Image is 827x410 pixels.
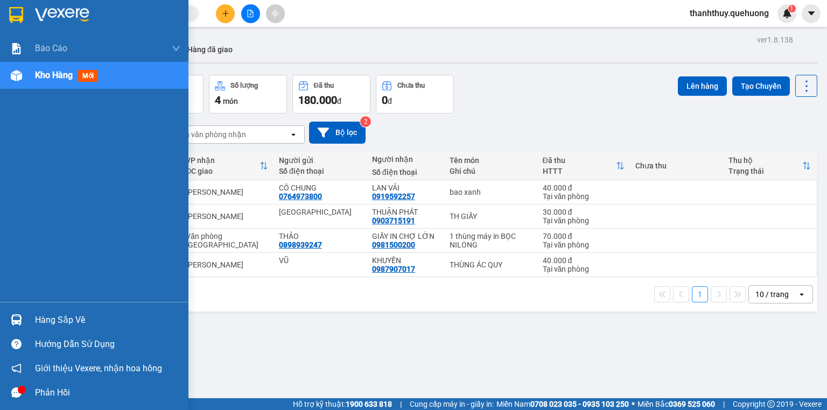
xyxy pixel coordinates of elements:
[681,6,777,20] span: thanhthuy.quehuong
[728,156,802,165] div: Thu hộ
[410,398,494,410] span: Cung cấp máy in - giấy in:
[9,7,23,23] img: logo-vxr
[337,97,341,105] span: đ
[372,232,439,241] div: GIẤY IN CHỢ LỚN
[543,256,625,265] div: 40.000 đ
[732,76,790,96] button: Tạo Chuyến
[223,97,238,105] span: món
[450,188,532,196] div: bao xanh
[788,5,796,12] sup: 1
[372,192,415,201] div: 0919592257
[797,290,806,299] svg: open
[397,82,425,89] div: Chưa thu
[266,4,285,23] button: aim
[35,312,180,328] div: Hàng sắp về
[450,212,532,221] div: TH GIẤY
[35,385,180,401] div: Phản hồi
[11,70,22,81] img: warehouse-icon
[11,363,22,373] span: notification
[11,314,22,326] img: warehouse-icon
[241,4,260,23] button: file-add
[807,9,816,18] span: caret-down
[35,41,67,55] span: Báo cáo
[802,4,821,23] button: caret-down
[496,398,629,410] span: Miền Nam
[530,400,629,408] strong: 0708 023 035 - 0935 103 250
[692,286,708,302] button: 1
[35,70,73,80] span: Kho hàng
[271,10,279,17] span: aim
[372,256,439,265] div: KHUYẾN
[450,260,532,269] div: THÙNG ÁC QUY
[757,34,793,46] div: ver 1.8.138
[537,152,630,180] th: Toggle SortBy
[292,75,370,114] button: Đã thu180.000đ
[279,167,361,175] div: Số điện thoại
[782,9,792,18] img: icon-new-feature
[382,94,388,107] span: 0
[279,241,322,249] div: 0898939247
[372,241,415,249] div: 0981500200
[372,265,415,273] div: 0987907017
[372,208,439,216] div: THUẬN PHÁT
[180,152,274,180] th: Toggle SortBy
[728,167,802,175] div: Trạng thái
[723,152,816,180] th: Toggle SortBy
[723,398,725,410] span: |
[388,97,392,105] span: đ
[230,82,258,89] div: Số lượng
[179,37,241,62] button: Hàng đã giao
[279,232,361,241] div: THẢO
[755,289,789,300] div: 10 / trang
[450,232,532,249] div: 1 thùng máy in BỌC NILONG
[543,192,625,201] div: Tại văn phòng
[186,212,268,221] div: [PERSON_NAME]
[279,183,361,192] div: CÔ CHUNG
[172,129,246,140] div: Chọn văn phòng nhận
[543,183,625,192] div: 40.000 đ
[186,188,268,196] div: [PERSON_NAME]
[360,116,371,127] sup: 2
[450,167,532,175] div: Ghi chú
[376,75,454,114] button: Chưa thu0đ
[279,192,322,201] div: 0764973800
[293,398,392,410] span: Hỗ trợ kỹ thuật:
[400,398,402,410] span: |
[346,400,392,408] strong: 1900 633 818
[309,122,366,144] button: Bộ lọc
[186,260,268,269] div: [PERSON_NAME]
[35,362,162,375] span: Giới thiệu Vexere, nhận hoa hồng
[543,232,625,241] div: 70.000 đ
[678,76,727,96] button: Lên hàng
[186,232,268,249] div: Văn phòng [GEOGRAPHIC_DATA]
[632,402,635,406] span: ⚪️
[186,156,260,165] div: VP nhận
[543,241,625,249] div: Tại văn phòng
[209,75,287,114] button: Số lượng4món
[637,398,715,410] span: Miền Bắc
[215,94,221,107] span: 4
[543,265,625,273] div: Tại văn phòng
[247,10,254,17] span: file-add
[35,336,180,352] div: Hướng dẫn sử dụng
[216,4,235,23] button: plus
[11,43,22,54] img: solution-icon
[314,82,334,89] div: Đã thu
[372,183,439,192] div: LAN VẢI
[543,156,616,165] div: Đã thu
[767,400,775,408] span: copyright
[543,208,625,216] div: 30.000 đ
[279,256,361,265] div: VŨ
[11,387,22,398] span: message
[222,10,229,17] span: plus
[298,94,337,107] span: 180.000
[279,208,361,216] div: HÀ PHƯỜNG
[11,339,22,349] span: question-circle
[172,44,180,53] span: down
[543,216,625,225] div: Tại văn phòng
[78,70,98,82] span: mới
[372,216,415,225] div: 0903715191
[186,167,260,175] div: ĐC giao
[543,167,616,175] div: HTTT
[372,155,439,164] div: Người nhận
